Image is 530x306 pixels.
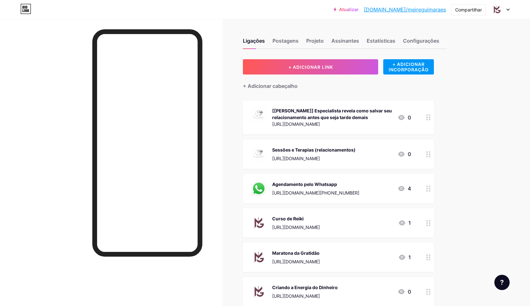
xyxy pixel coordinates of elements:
font: 4 [408,185,411,192]
font: + ADICIONAR LINK [288,64,333,70]
font: [[PERSON_NAME]] Especialista revela como salvar seu relacionamento antes que seja tarde demais​ [272,108,392,120]
font: [URL][DOMAIN_NAME][PHONE_NUMBER] [272,190,359,196]
font: Atualizar [339,7,359,12]
font: [URL][DOMAIN_NAME] [272,224,320,230]
img: Sessões e Terapias (relacionamentos) [251,146,267,162]
font: Configurações [403,38,439,44]
font: Postagens [272,38,299,44]
font: 0 [408,114,411,121]
font: Projeto [306,38,324,44]
img: Curso de Reiki [251,215,267,231]
font: Agendamento pelo Whatsapp [272,181,337,187]
font: Ligações [243,38,265,44]
font: 0 [408,288,411,295]
font: Maratona da Gratidão [272,250,320,256]
font: Compartilhar [455,7,482,12]
font: + Adicionar cabeçalho [243,83,298,89]
font: Assinantes [331,38,359,44]
font: 0 [408,151,411,157]
button: + ADICIONAR LINK [243,59,378,75]
font: 1 [408,220,411,226]
a: [DOMAIN_NAME]/meireguimaraes [364,6,446,13]
img: Criando a Energia do Dinheiro [251,283,267,300]
font: [URL][DOMAIN_NAME] [272,259,320,264]
img: [Aula] Especialista revela como salvar seu relacionamento antes que seja tarde demais​ [251,107,267,123]
img: Maratona da Gratidão [251,249,267,266]
font: Estatísticas [367,38,395,44]
img: Agendamento pelo Whatsapp [251,180,267,197]
font: Curso de Reiki [272,216,304,221]
font: + ADICIONAR INCORPORAÇÃO [389,61,429,72]
font: [URL][DOMAIN_NAME] [272,293,320,299]
img: meireguimarães [491,4,503,16]
font: [URL][DOMAIN_NAME] [272,156,320,161]
font: 1 [408,254,411,260]
font: Sessões e Terapias (relacionamentos) [272,147,356,153]
font: Criando a Energia do Dinheiro [272,285,338,290]
font: [URL][DOMAIN_NAME] [272,121,320,127]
